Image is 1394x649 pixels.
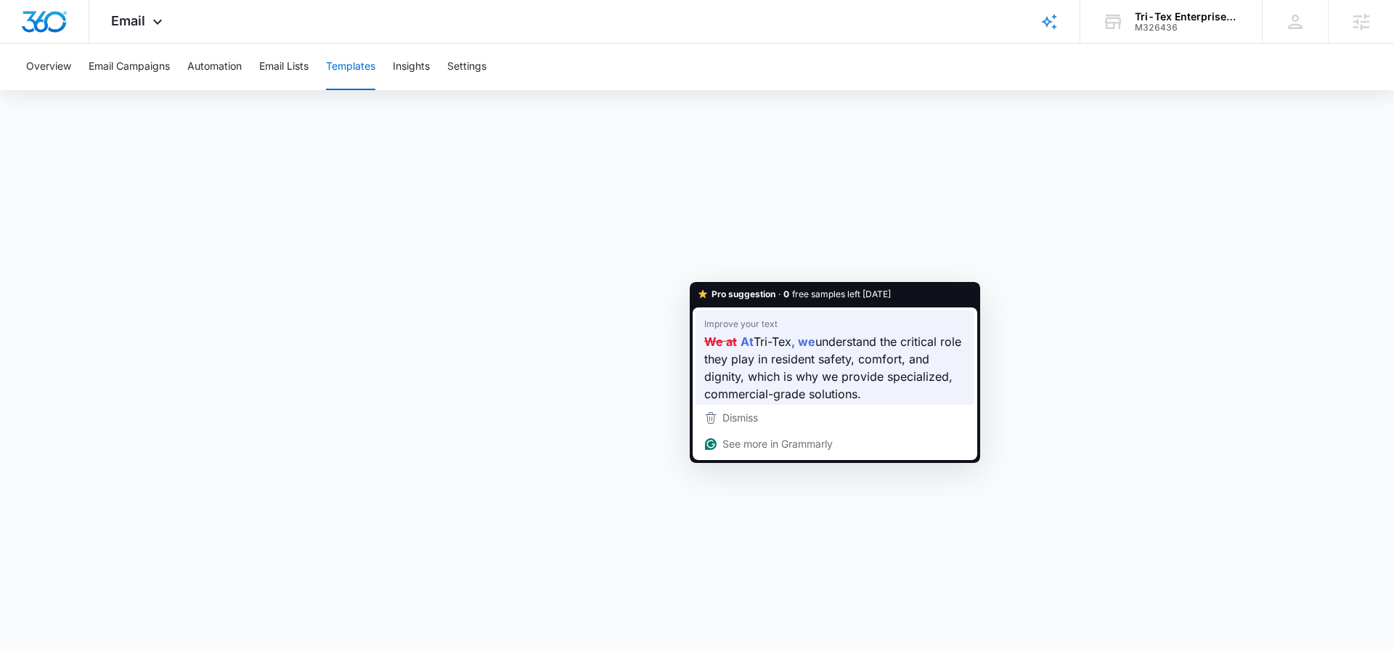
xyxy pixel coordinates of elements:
div: account id [1135,23,1241,33]
button: Insights [393,44,430,90]
button: Email Lists [259,44,309,90]
button: Settings [447,44,486,90]
button: Templates [326,44,375,90]
span: Email [111,13,145,28]
button: Overview [26,44,71,90]
button: Automation [187,44,242,90]
button: Email Campaigns [89,44,170,90]
div: account name [1135,11,1241,23]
